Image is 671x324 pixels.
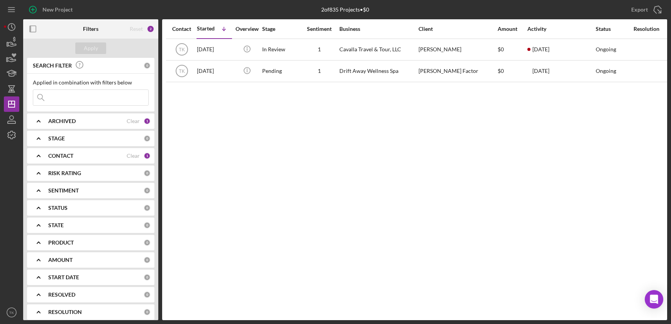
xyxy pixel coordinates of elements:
div: Apply [84,42,98,54]
div: Clear [127,153,140,159]
div: Pending [262,61,299,81]
div: Stage [262,26,299,32]
div: 0 [144,187,151,194]
b: CONTACT [48,153,73,159]
div: $0 [498,39,527,60]
button: TK [4,305,19,320]
div: Overview [232,26,261,32]
b: SENTIMENT [48,187,79,194]
b: PRODUCT [48,240,74,246]
div: Started [197,25,215,32]
b: SEARCH FILTER [33,62,72,69]
div: Drift Away Wellness Spa [339,61,417,81]
div: Clear [127,118,140,124]
div: 2 of 835 Projects • $0 [321,7,369,13]
div: 0 [144,204,151,211]
div: Cavalla Travel & Tour, LLC [339,39,417,60]
div: 0 [144,309,151,316]
text: TK [179,69,185,74]
div: Ongoing [596,68,616,74]
div: 2 [147,25,154,33]
div: 0 [144,274,151,281]
b: ARCHIVED [48,118,76,124]
div: 1 [300,46,339,52]
div: 0 [144,222,151,229]
div: 1 [144,118,151,125]
b: Filters [83,26,98,32]
div: 1 [300,68,339,74]
div: Applied in combination with filters below [33,79,149,86]
b: STAGE [48,135,65,142]
div: Ongoing [596,46,616,52]
div: 0 [144,291,151,298]
div: In Review [262,39,299,60]
b: RESOLVED [48,292,75,298]
b: AMOUNT [48,257,73,263]
b: STATE [48,222,64,228]
text: TK [179,47,185,52]
div: $0 [498,61,527,81]
button: Apply [75,42,106,54]
b: RESOLUTION [48,309,82,315]
div: 0 [144,135,151,142]
time: 2025-06-11 14:25 [532,68,549,74]
div: Resolution [634,26,671,32]
div: 0 [144,62,151,69]
div: Contact [167,26,196,32]
div: [DATE] [197,61,232,81]
text: TK [9,310,14,315]
div: 0 [144,256,151,263]
div: Reset [130,26,143,32]
div: Client [419,26,496,32]
div: 0 [144,170,151,177]
div: [DATE] [197,39,232,60]
div: Amount [498,26,527,32]
div: Sentiment [300,26,339,32]
b: RISK RATING [48,170,81,176]
div: 0 [144,239,151,246]
time: 2025-06-06 23:00 [532,46,549,52]
div: Activity [527,26,595,32]
div: [PERSON_NAME] [419,39,496,60]
div: Status [596,26,633,32]
div: [PERSON_NAME] Factor [419,61,496,81]
div: Export [631,2,648,17]
div: 1 [144,152,151,159]
b: STATUS [48,205,68,211]
button: New Project [23,2,80,17]
div: Business [339,26,417,32]
button: Export [624,2,667,17]
b: START DATE [48,274,79,280]
div: Open Intercom Messenger [645,290,663,309]
div: New Project [42,2,73,17]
